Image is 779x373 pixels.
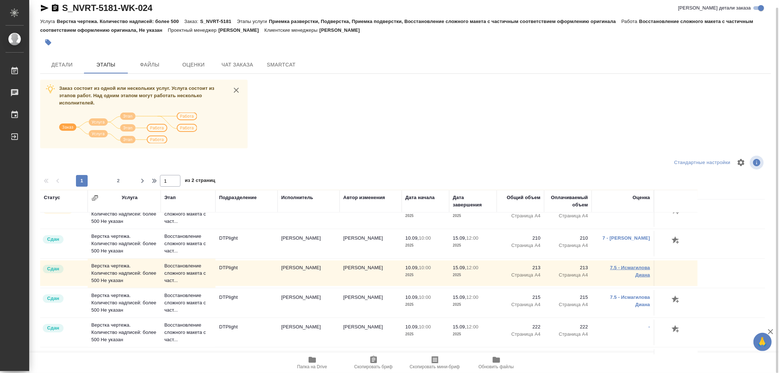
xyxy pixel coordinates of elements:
p: Страница А4 [500,242,541,249]
td: Верстка чертежа. Количество надписей: более 500 Не указан [88,288,161,317]
p: Восстановление сложного макета с част... [164,292,212,314]
td: [PERSON_NAME] [340,201,402,227]
span: Заказ состоит из одной или нескольких услуг. Услуга состоит из этапов работ. Над одним этапом мог... [59,85,214,106]
div: Исполнитель [281,194,313,201]
div: split button [672,157,732,168]
p: Верстка чертежа. Количество надписей: более 500 [57,19,184,24]
p: 15.09, [453,294,466,300]
p: Проектный менеджер [168,27,218,33]
td: DTPlight [215,260,278,286]
button: Добавить тэг [40,34,56,50]
p: 2025 [405,331,446,338]
td: [PERSON_NAME] [278,201,340,227]
p: 15.09, [453,235,466,241]
p: Услуга [40,19,57,24]
p: 10.09, [405,235,419,241]
p: Страница А4 [548,271,588,279]
p: 10.09, [405,324,419,330]
button: 🙏 [753,333,772,351]
p: 2025 [405,301,446,308]
p: 10.09, [405,294,419,300]
p: 2025 [405,212,446,220]
td: DTPlight [215,290,278,316]
p: 12:00 [466,235,478,241]
p: Этапы услуги [237,19,269,24]
p: 222 [548,323,588,331]
p: Страница А4 [548,212,588,220]
p: S_NVRT-5181 [200,19,237,24]
span: Этапы [88,60,123,69]
a: S_NVRT-5181-WK-024 [62,3,152,13]
div: Общий объем [507,194,541,201]
p: 12:00 [466,324,478,330]
button: Сгруппировать [91,194,99,202]
p: Восстановление сложного макета с част... [164,351,212,373]
span: [PERSON_NAME] детали заказа [678,4,751,12]
p: 215 [548,294,588,301]
p: Страница А4 [548,301,588,308]
td: DTPlight [215,201,278,227]
p: 10:00 [419,265,431,270]
button: Добавить оценку [670,353,682,365]
p: Восстановление сложного макета с част... [164,233,212,255]
span: SmartCat [264,60,299,69]
p: 15.09, [453,324,466,330]
button: Добавить оценку [670,235,682,247]
p: 2025 [453,301,493,308]
p: [PERSON_NAME] [320,27,366,33]
p: Восстановление сложного макета с част... [164,262,212,284]
p: 12:00 [466,294,478,300]
td: Верстка чертежа. Количество надписей: более 500 Не указан [88,199,161,229]
span: 🙏 [756,334,769,350]
span: Скопировать мини-бриф [410,364,460,369]
p: Работа [621,19,639,24]
p: 10:00 [419,235,431,241]
button: close [231,85,242,96]
p: 10:00 [419,294,431,300]
a: 7.5 - Исмагилова Диана [610,294,650,307]
span: Чат заказа [220,60,255,69]
p: 2025 [453,212,493,220]
p: Сдан [47,295,59,302]
p: Восстановление сложного макета с част... [164,321,212,343]
a: 7.5 - Исмагилова Диана [610,265,650,278]
td: [PERSON_NAME] [278,231,340,256]
a: 7 - [PERSON_NAME] [603,235,650,241]
span: Папка на Drive [297,364,327,369]
p: Страница А4 [500,301,541,308]
button: Папка на Drive [282,353,343,373]
p: Восстановление сложного макета с част... [164,203,212,225]
div: Оценка [633,194,650,201]
button: Скопировать ссылку [51,4,60,12]
td: DTPlight [215,320,278,345]
p: Страница А4 [500,212,541,220]
p: 2025 [453,242,493,249]
span: из 2 страниц [185,176,215,187]
span: Обновить файлы [478,364,514,369]
p: [PERSON_NAME] [218,27,264,33]
button: Добавить оценку [670,294,682,306]
p: 213 [548,264,588,271]
p: Страница А4 [548,331,588,338]
p: Страница А4 [548,242,588,249]
td: Верстка чертежа. Количество надписей: более 500 Не указан [88,229,161,258]
td: [PERSON_NAME] [278,290,340,316]
p: 12:00 [466,265,478,270]
span: Настроить таблицу [732,154,750,171]
span: Скопировать бриф [354,364,393,369]
button: Скопировать мини-бриф [404,353,466,373]
button: Обновить файлы [466,353,527,373]
p: 215 [500,294,541,301]
span: Файлы [132,60,167,69]
td: [PERSON_NAME] [340,320,402,345]
p: Страница А4 [500,271,541,279]
p: Клиентские менеджеры [264,27,320,33]
div: Статус [44,194,60,201]
div: Дата начала [405,194,435,201]
p: 10:00 [419,324,431,330]
p: 2025 [405,271,446,279]
div: Услуга [122,194,137,201]
div: Дата завершения [453,194,493,209]
p: 2025 [453,271,493,279]
p: Сдан [47,236,59,243]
